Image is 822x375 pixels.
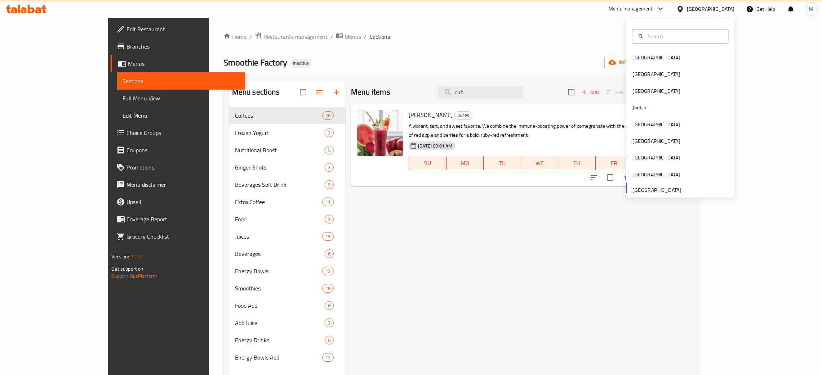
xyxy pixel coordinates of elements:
a: Grocery Checklist [111,228,245,245]
div: items [325,180,334,189]
div: items [325,336,334,344]
span: 11 [323,199,333,205]
div: Food Add6 [229,297,345,314]
div: Extra Coffee11 [229,193,345,211]
span: Extra Coffee [235,198,322,206]
span: 6 [325,302,333,309]
div: Add Juice3 [229,314,345,331]
span: Juices [454,111,472,119]
span: M [809,5,813,13]
span: Add item [579,87,602,98]
a: Promotions [111,159,245,176]
li: / [330,32,333,41]
span: Select all sections [296,85,311,100]
span: Inactive [290,60,312,66]
div: [GEOGRAPHIC_DATA] [632,171,680,179]
button: Branch-specific-item [619,169,636,186]
span: FR [599,158,630,168]
div: Frozen Yogurt [235,128,325,137]
span: Grocery Checklist [126,232,239,241]
span: Juices [235,232,322,241]
button: WE [521,156,559,170]
div: items [325,318,334,327]
span: Coverage Report [126,215,239,223]
div: [GEOGRAPHIC_DATA] [632,87,680,95]
span: Menus [345,32,361,41]
span: 6 [325,250,333,257]
button: Add [579,87,602,98]
div: Energy Bowls Add12 [229,349,345,366]
nav: breadcrumb [223,32,700,41]
div: [GEOGRAPHIC_DATA] [687,5,734,13]
button: SU [409,156,446,170]
a: Upsell [111,193,245,211]
span: Sections [123,77,239,85]
div: Add Juice [235,318,325,327]
span: Beverages [235,249,325,258]
span: Select section [564,85,579,100]
div: [GEOGRAPHIC_DATA] [632,70,680,78]
span: Select to update [603,170,618,185]
div: Energy Drinks [235,336,325,344]
div: Food9 [229,211,345,228]
span: 9 [325,181,333,188]
span: Restaurants management [263,32,328,41]
div: items [325,249,334,258]
span: Energy Bowls [235,267,322,275]
button: FR [596,156,633,170]
div: items [322,267,334,275]
div: Frozen Yogurt3 [229,124,345,141]
span: Edit Restaurant [126,25,239,33]
span: MO [449,158,481,168]
a: Support.OpsPlatform [111,271,157,281]
span: Coupons [126,146,239,154]
p: A vibrant, tart, and sweet favorite. We combine the immune-boosting power of pomegranate with the... [409,122,670,140]
span: 26 [323,112,333,119]
h2: Menu sections [232,87,280,98]
div: items [322,232,334,241]
button: import [604,56,650,69]
button: MO [446,156,484,170]
div: Nutritional Boost5 [229,141,345,159]
span: Coffees [235,111,322,120]
span: Smoothie Factory [223,54,287,71]
div: items [322,198,334,206]
button: TH [558,156,596,170]
span: [PERSON_NAME] [409,109,453,120]
span: 13 [323,268,333,275]
div: items [322,284,334,293]
span: Get support on: [111,264,145,274]
span: Menus [128,59,239,68]
span: Food Add [235,301,325,310]
a: Edit Menu [117,107,245,124]
button: TU [484,156,521,170]
span: Full Menu View [123,94,239,103]
span: TU [486,158,518,168]
div: items [325,163,334,172]
h2: Menu items [351,87,390,98]
div: items [325,146,334,154]
div: Smoothies18 [229,280,345,297]
button: Add section [328,83,345,101]
a: Coverage Report [111,211,245,228]
div: Inactive [290,59,312,68]
div: Nutritional Boost [235,146,325,154]
span: TH [561,158,593,168]
li: / [364,32,366,41]
span: 1.0.0 [130,252,142,261]
button: sort-choices [585,169,603,186]
div: [GEOGRAPHIC_DATA] [632,154,680,162]
div: items [325,301,334,310]
span: [DATE] 09:01 AM [415,143,455,149]
span: 12 [323,354,333,361]
div: Energy Bowls Add [235,353,322,362]
div: items [325,215,334,223]
span: Ginger Shots [235,163,325,172]
span: 9 [325,216,333,223]
span: Beverages Soft Drink [235,180,325,189]
span: Sort sections [311,83,328,101]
